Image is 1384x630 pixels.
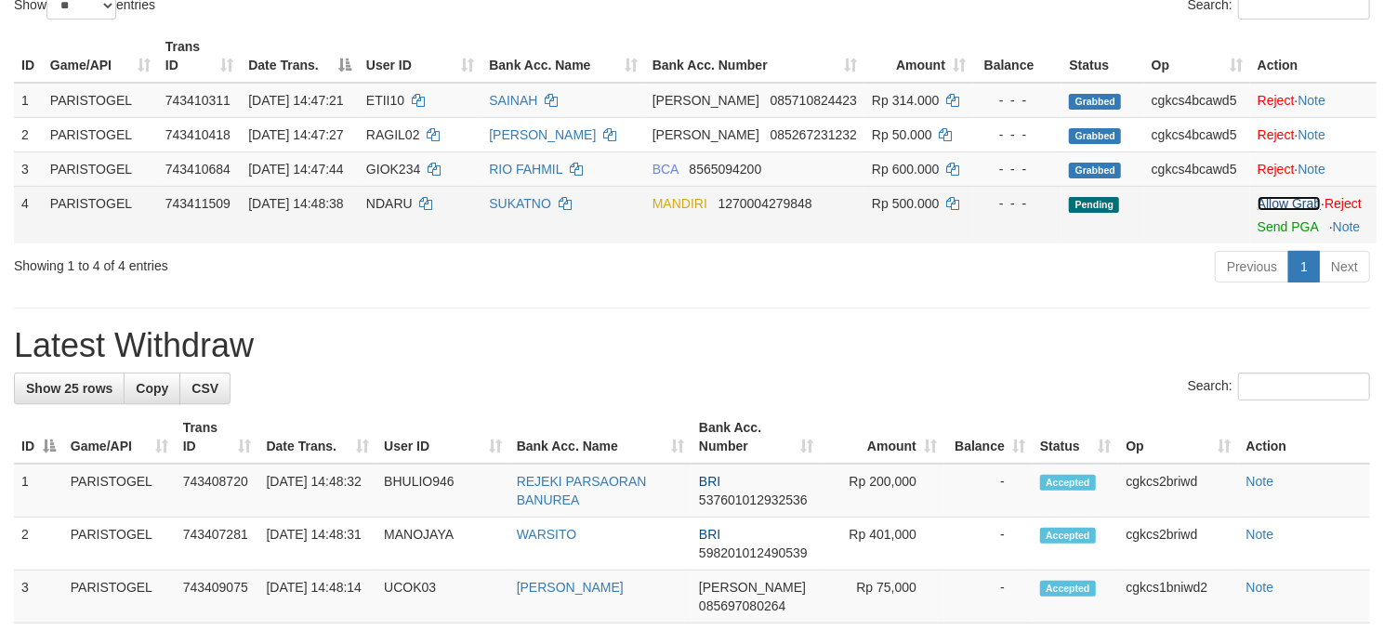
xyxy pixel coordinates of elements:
[14,373,125,404] a: Show 25 rows
[366,196,413,211] span: NDARU
[1298,93,1326,108] a: Note
[489,196,551,211] a: SUKATNO
[1238,373,1370,400] input: Search:
[43,117,158,151] td: PARISTOGEL
[158,30,241,83] th: Trans ID: activate to sort column ascending
[63,411,176,464] th: Game/API: activate to sort column ascending
[517,527,577,542] a: WARSITO
[699,545,808,560] span: Copy 598201012490539 to clipboard
[1069,128,1121,144] span: Grabbed
[165,162,231,177] span: 743410684
[248,127,343,142] span: [DATE] 14:47:27
[259,518,377,571] td: [DATE] 14:48:31
[652,93,759,108] span: [PERSON_NAME]
[517,580,624,595] a: [PERSON_NAME]
[376,518,509,571] td: MANOJAYA
[165,93,231,108] span: 743410311
[872,196,939,211] span: Rp 500.000
[1215,251,1289,282] a: Previous
[43,151,158,186] td: PARISTOGEL
[1250,117,1377,151] td: ·
[1258,196,1321,211] a: Allow Grab
[43,30,158,83] th: Game/API: activate to sort column ascending
[1118,571,1238,623] td: cgkcs1bniwd2
[1333,219,1361,234] a: Note
[1239,411,1370,464] th: Action
[517,474,647,507] a: REJEKI PARSAORAN BANUREA
[124,373,180,404] a: Copy
[14,571,63,623] td: 3
[63,571,176,623] td: PARISTOGEL
[1144,30,1250,83] th: Op: activate to sort column ascending
[1258,219,1318,234] a: Send PGA
[63,464,176,518] td: PARISTOGEL
[376,464,509,518] td: BHULIO946
[1298,162,1326,177] a: Note
[248,93,343,108] span: [DATE] 14:47:21
[699,598,785,613] span: Copy 085697080264 to clipboard
[1118,518,1238,571] td: cgkcs2briwd
[1144,83,1250,118] td: cgkcs4bcawd5
[872,93,939,108] span: Rp 314.000
[944,571,1033,623] td: -
[1250,30,1377,83] th: Action
[63,518,176,571] td: PARISTOGEL
[1325,196,1362,211] a: Reject
[1144,117,1250,151] td: cgkcs4bcawd5
[821,518,944,571] td: Rp 401,000
[981,125,1054,144] div: - - -
[981,194,1054,213] div: - - -
[1288,251,1320,282] a: 1
[1250,83,1377,118] td: ·
[821,571,944,623] td: Rp 75,000
[191,381,218,396] span: CSV
[1040,475,1096,491] span: Accepted
[1258,93,1295,108] a: Reject
[366,93,404,108] span: ETII10
[652,196,707,211] span: MANDIRI
[771,93,857,108] span: Copy 085710824423 to clipboard
[176,411,259,464] th: Trans ID: activate to sort column ascending
[1144,151,1250,186] td: cgkcs4bcawd5
[692,411,821,464] th: Bank Acc. Number: activate to sort column ascending
[1258,162,1295,177] a: Reject
[481,30,645,83] th: Bank Acc. Name: activate to sort column ascending
[864,30,973,83] th: Amount: activate to sort column ascending
[176,464,259,518] td: 743408720
[165,196,231,211] span: 743411509
[259,411,377,464] th: Date Trans.: activate to sort column ascending
[944,411,1033,464] th: Balance: activate to sort column ascending
[14,83,43,118] td: 1
[366,127,420,142] span: RAGIL02
[771,127,857,142] span: Copy 085267231232 to clipboard
[1040,581,1096,597] span: Accepted
[652,127,759,142] span: [PERSON_NAME]
[1250,186,1377,243] td: ·
[1188,373,1370,400] label: Search:
[366,162,420,177] span: GIOK234
[14,518,63,571] td: 2
[248,196,343,211] span: [DATE] 14:48:38
[1258,196,1325,211] span: ·
[944,518,1033,571] td: -
[14,186,43,243] td: 4
[699,474,720,489] span: BRI
[489,93,537,108] a: SAINAH
[1246,580,1274,595] a: Note
[165,127,231,142] span: 743410418
[1118,464,1238,518] td: cgkcs2briwd
[359,30,481,83] th: User ID: activate to sort column ascending
[1246,474,1274,489] a: Note
[1040,528,1096,544] span: Accepted
[699,580,806,595] span: [PERSON_NAME]
[821,411,944,464] th: Amount: activate to sort column ascending
[699,527,720,542] span: BRI
[981,91,1054,110] div: - - -
[718,196,812,211] span: Copy 1270004279848 to clipboard
[1061,30,1143,83] th: Status
[176,571,259,623] td: 743409075
[981,160,1054,178] div: - - -
[179,373,231,404] a: CSV
[1298,127,1326,142] a: Note
[699,492,808,507] span: Copy 537601012932536 to clipboard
